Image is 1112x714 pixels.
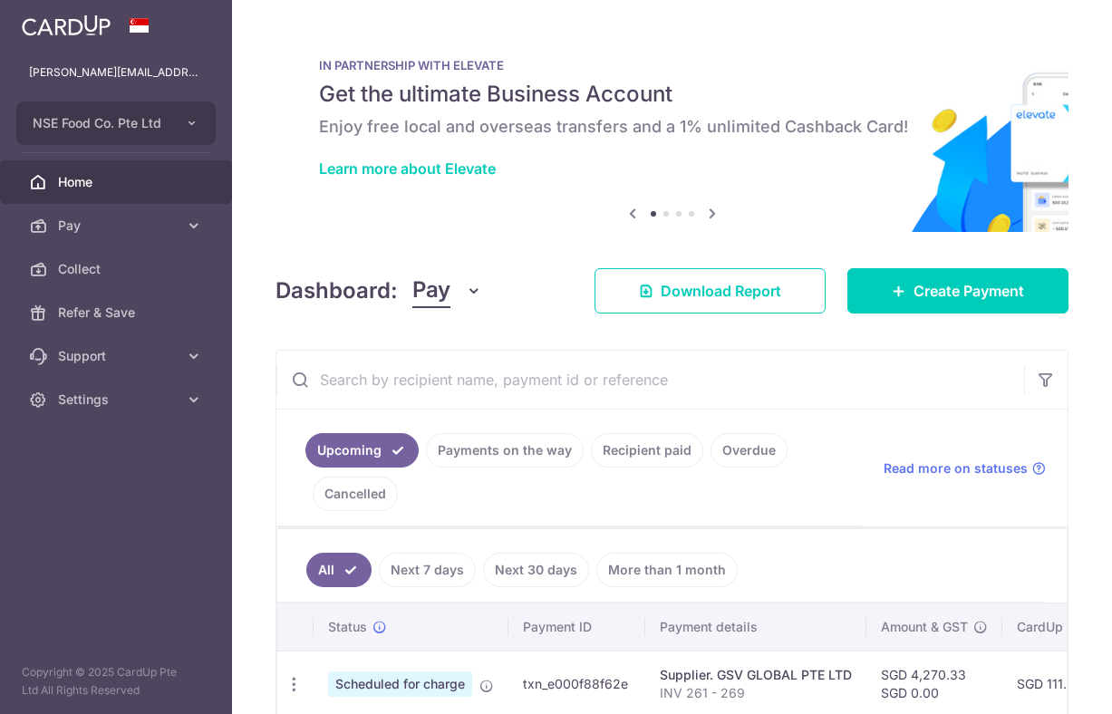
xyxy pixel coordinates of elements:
[319,159,496,178] a: Learn more about Elevate
[305,433,419,468] a: Upcoming
[884,459,1028,478] span: Read more on statuses
[379,553,476,587] a: Next 7 days
[58,173,178,191] span: Home
[595,268,826,314] a: Download Report
[660,684,852,702] p: INV 261 - 269
[319,116,1025,138] h6: Enjoy free local and overseas transfers and a 1% unlimited Cashback Card!
[483,553,589,587] a: Next 30 days
[591,433,703,468] a: Recipient paid
[319,58,1025,72] p: IN PARTNERSHIP WITH ELEVATE
[16,101,216,145] button: NSE Food Co. Pte Ltd
[711,433,788,468] a: Overdue
[58,347,178,365] span: Support
[58,217,178,235] span: Pay
[29,63,203,82] p: [PERSON_NAME][EMAIL_ADDRESS][DOMAIN_NAME]
[1017,618,1086,636] span: CardUp fee
[645,603,866,651] th: Payment details
[661,280,781,302] span: Download Report
[884,459,1046,478] a: Read more on statuses
[276,29,1068,232] img: Renovation banner
[313,477,398,511] a: Cancelled
[881,618,968,636] span: Amount & GST
[58,391,178,409] span: Settings
[660,666,852,684] div: Supplier. GSV GLOBAL PTE LTD
[306,553,372,587] a: All
[276,275,398,307] h4: Dashboard:
[328,618,367,636] span: Status
[847,268,1068,314] a: Create Payment
[426,433,584,468] a: Payments on the way
[33,114,167,132] span: NSE Food Co. Pte Ltd
[596,553,738,587] a: More than 1 month
[508,603,645,651] th: Payment ID
[328,671,472,697] span: Scheduled for charge
[412,274,482,308] button: Pay
[412,274,450,308] span: Pay
[319,80,1025,109] h5: Get the ultimate Business Account
[276,351,1024,409] input: Search by recipient name, payment id or reference
[58,304,178,322] span: Refer & Save
[58,260,178,278] span: Collect
[914,280,1024,302] span: Create Payment
[22,14,111,36] img: CardUp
